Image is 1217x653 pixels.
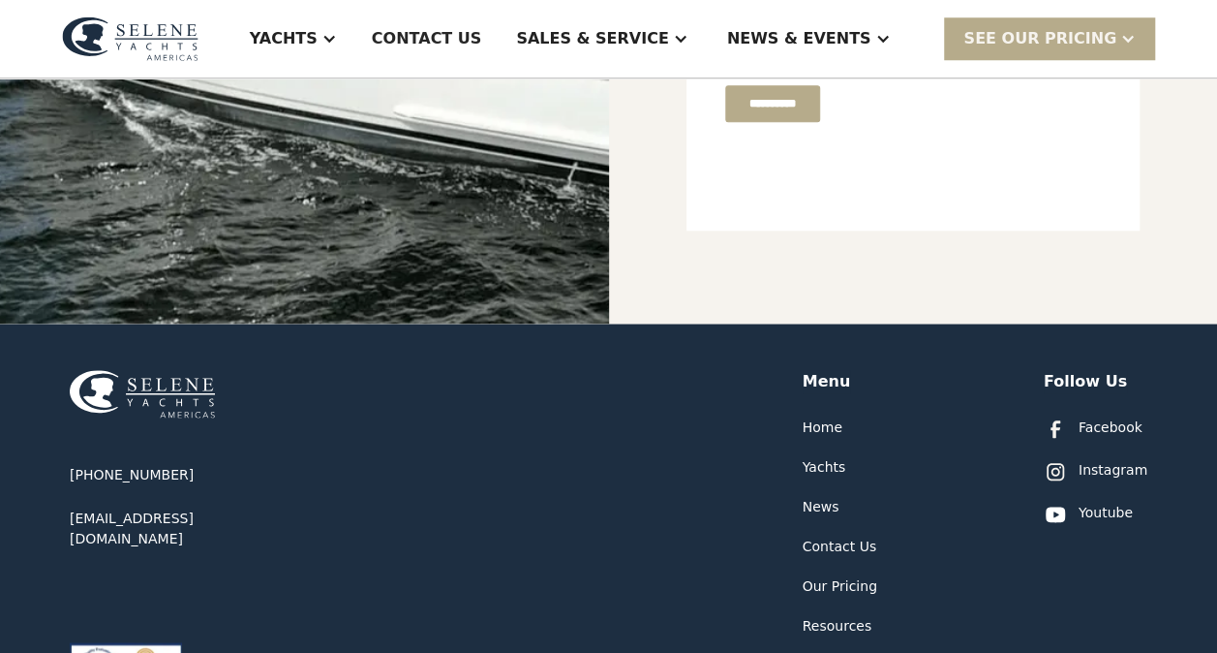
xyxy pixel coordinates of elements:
div: Follow Us [1044,370,1127,393]
div: Contact US [372,27,482,50]
a: Yachts [803,457,846,478]
div: SEE Our Pricing [944,17,1155,59]
div: Sales & Service [516,27,668,50]
img: logo [62,16,198,61]
span: Unsubscribe any time by clicking the link at the bottom of any message [5,430,365,482]
div: Youtube [1079,503,1133,523]
a: [EMAIL_ADDRESS][DOMAIN_NAME] [70,509,302,549]
a: Home [803,418,842,438]
div: Facebook [1079,418,1142,438]
div: SEE Our Pricing [963,27,1116,50]
div: Menu [803,370,851,393]
a: [PHONE_NUMBER] [70,465,194,485]
a: Resources [803,616,872,637]
a: Youtube [1044,503,1133,526]
div: News & EVENTS [727,27,871,50]
div: Instagram [1079,460,1147,481]
a: Facebook [1044,418,1142,441]
strong: I want to subscribe to your Newsletter. [5,430,220,464]
input: I want to subscribe to your Newsletter.Unsubscribe any time by clicking the link at the bottom of... [5,431,17,444]
a: Our Pricing [803,576,877,597]
a: Contact Us [803,537,876,557]
div: Yachts [250,27,318,50]
a: Instagram [1044,460,1147,483]
a: News [803,497,839,517]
